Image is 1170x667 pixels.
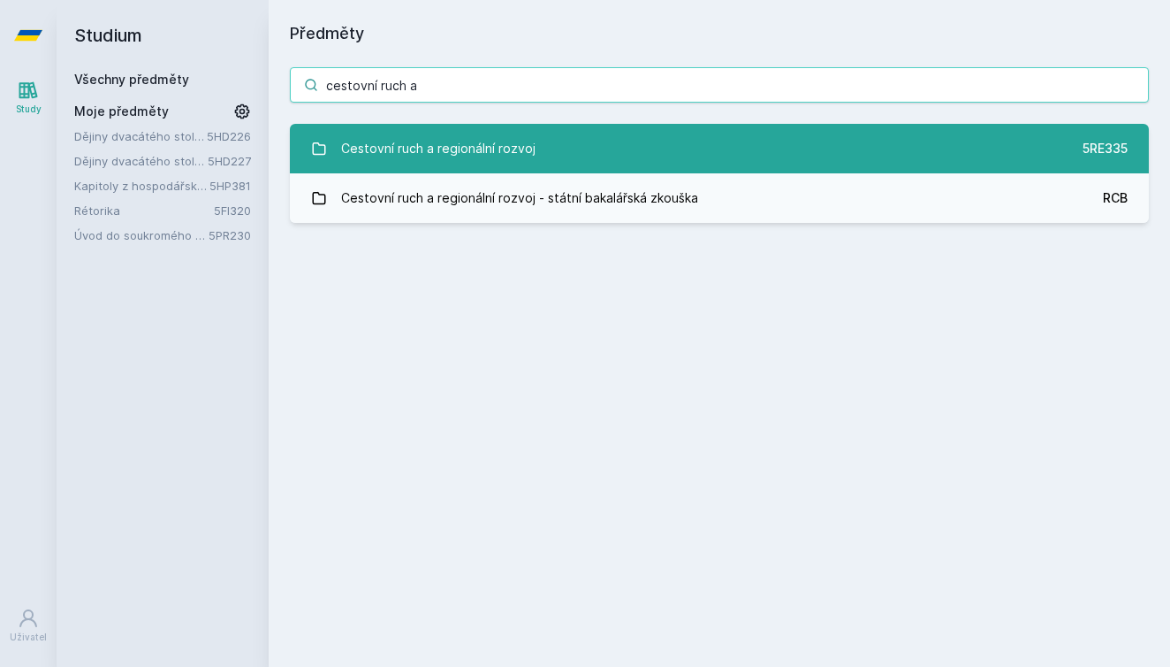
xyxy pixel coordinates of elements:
a: 5PR230 [209,228,251,242]
a: Úvod do soukromého práva I [74,226,209,244]
a: Rétorika [74,202,214,219]
a: 5HP381 [209,179,251,193]
a: Dějiny dvacátého století I [74,127,207,145]
a: Uživatel [4,599,53,653]
div: RCB [1103,189,1128,207]
h1: Předměty [290,21,1149,46]
a: 5HD227 [208,154,251,168]
div: 5RE335 [1083,140,1128,157]
a: Cestovní ruch a regionální rozvoj - státní bakalářská zkouška RCB [290,173,1149,223]
div: Cestovní ruch a regionální rozvoj [341,131,536,166]
a: Study [4,71,53,125]
a: Cestovní ruch a regionální rozvoj 5RE335 [290,124,1149,173]
div: Cestovní ruch a regionální rozvoj - státní bakalářská zkouška [341,180,698,216]
a: Dějiny dvacátého století II [74,152,208,170]
div: Uživatel [10,631,47,644]
a: Kapitoly z hospodářské politiky [74,177,209,195]
a: 5HD226 [207,129,251,143]
span: Moje předměty [74,103,169,120]
a: 5FI320 [214,203,251,218]
div: Study [16,103,42,116]
a: Všechny předměty [74,72,189,87]
input: Název nebo ident předmětu… [290,67,1149,103]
